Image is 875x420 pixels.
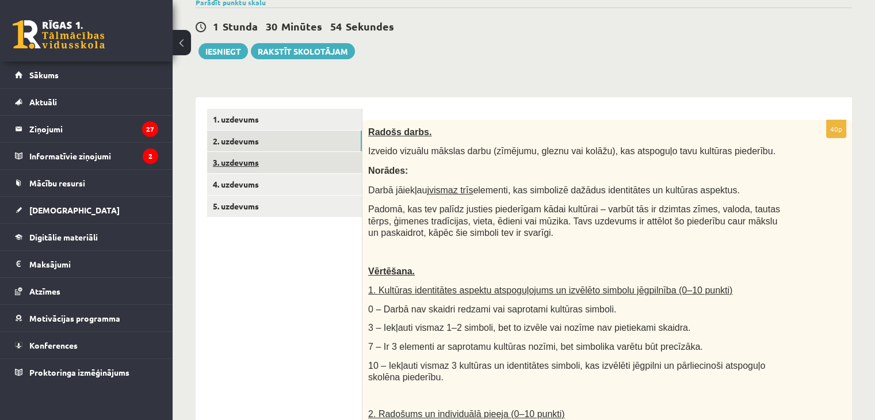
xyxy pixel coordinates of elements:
i: 27 [142,121,158,137]
a: Atzīmes [15,278,158,304]
a: Aktuāli [15,89,158,115]
span: 0 – Darbā nav skaidri redzami vai saprotami kultūras simboli. [368,304,616,314]
span: 3 – Iekļauti vismaz 1–2 simboli, bet to izvēle vai nozīme nav pietiekami skaidra. [368,323,690,333]
a: 1. uzdevums [207,109,362,130]
a: Digitālie materiāli [15,224,158,250]
span: Mācību resursi [29,178,85,188]
span: 2. Radošums un individuālā pieeja (0–10 punkti) [368,409,565,419]
button: Iesniegt [198,43,248,59]
a: Maksājumi [15,251,158,277]
span: Digitālie materiāli [29,232,98,242]
span: Sākums [29,70,59,80]
span: Padomā, kas tev palīdz justies piederīgam kādai kultūrai – varbūt tās ir dzimtas zīmes, valoda, t... [368,204,780,238]
a: 4. uzdevums [207,174,362,195]
a: Rīgas 1. Tālmācības vidusskola [13,20,105,49]
span: Atzīmes [29,286,60,296]
a: Motivācijas programma [15,305,158,331]
legend: Ziņojumi [29,116,158,142]
legend: Informatīvie ziņojumi [29,143,158,169]
span: Minūtes [281,20,322,33]
span: 30 [266,20,277,33]
u: vismaz trīs [429,185,473,195]
span: Sekundes [346,20,394,33]
a: 5. uzdevums [207,196,362,217]
body: Editor, wiswyg-editor-user-answer-47434040860100 [12,12,465,24]
span: Konferences [29,340,78,350]
span: Radošs darbs. [368,127,431,137]
a: [DEMOGRAPHIC_DATA] [15,197,158,223]
span: Norādes: [368,166,408,175]
a: Sākums [15,62,158,88]
a: 3. uzdevums [207,152,362,173]
a: Ziņojumi27 [15,116,158,142]
span: 10 – Iekļauti vismaz 3 kultūras un identitātes simboli, kas izvēlēti jēgpilni un pārliecinoši ats... [368,361,765,383]
span: 1. Kultūras identitātes aspektu atspoguļojums un izvēlēto simbolu jēgpilnība (0–10 punkti) [368,285,732,295]
span: Darbā jāiekļauj elementi, kas simbolizē dažādus identitātes un kultūras aspektus. [368,185,740,195]
legend: Maksājumi [29,251,158,277]
a: Proktoringa izmēģinājums [15,359,158,385]
span: Vērtēšana. [368,266,415,276]
i: 2 [143,148,158,164]
span: Izveido vizuālu mākslas darbu (zīmējumu, gleznu vai kolāžu), kas atspoguļo tavu kultūras piederību. [368,146,775,156]
a: Rakstīt skolotājam [251,43,355,59]
span: 1 [213,20,219,33]
a: Mācību resursi [15,170,158,196]
p: 40p [826,120,846,138]
span: Aktuāli [29,97,57,107]
span: 54 [330,20,342,33]
span: [DEMOGRAPHIC_DATA] [29,205,120,215]
span: Stunda [223,20,258,33]
span: Proktoringa izmēģinājums [29,367,129,377]
a: Konferences [15,332,158,358]
a: 2. uzdevums [207,131,362,152]
a: Informatīvie ziņojumi2 [15,143,158,169]
span: 7 – Ir 3 elementi ar saprotamu kultūras nozīmi, bet simbolika varētu būt precīzāka. [368,342,703,352]
span: Motivācijas programma [29,313,120,323]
